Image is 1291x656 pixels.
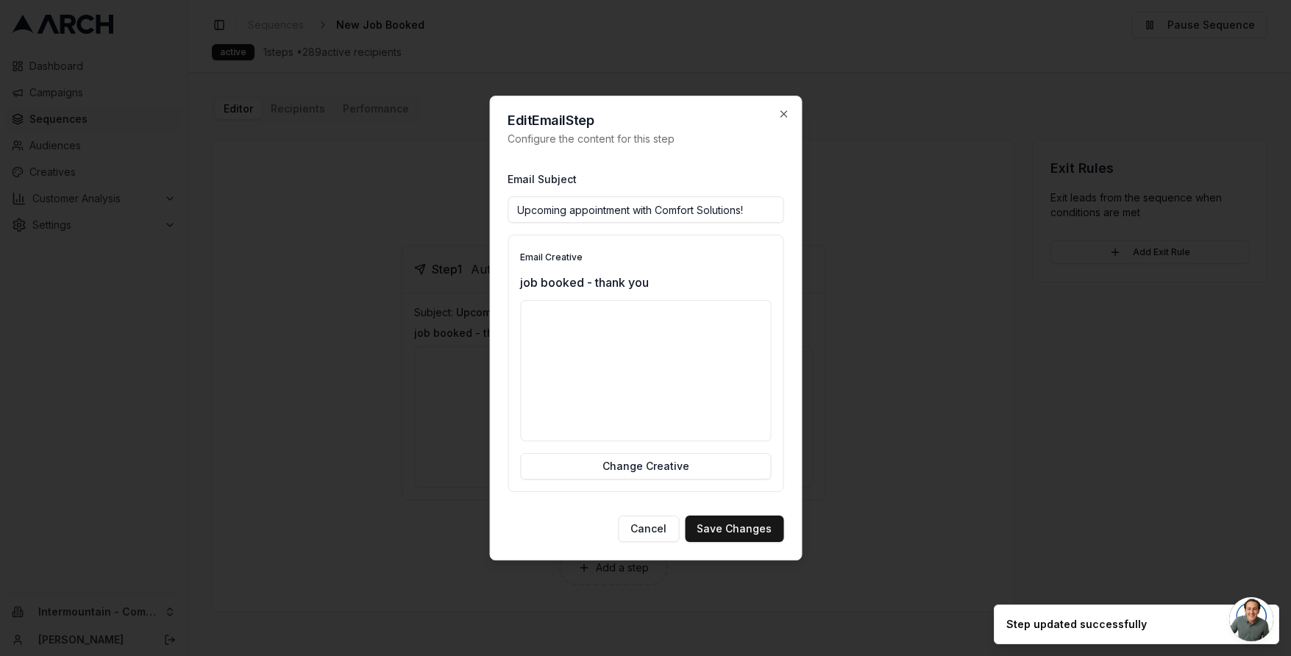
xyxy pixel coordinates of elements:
p: Configure the content for this step [508,132,783,146]
button: Save Changes [685,516,783,542]
input: Enter email subject line [508,196,783,223]
button: Cancel [618,516,679,542]
p: job booked - thank you [520,274,771,291]
h2: Edit Email Step [508,114,783,127]
label: Email Subject [508,173,577,185]
button: Change Creative [520,453,771,479]
label: Email Creative [520,252,583,263]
